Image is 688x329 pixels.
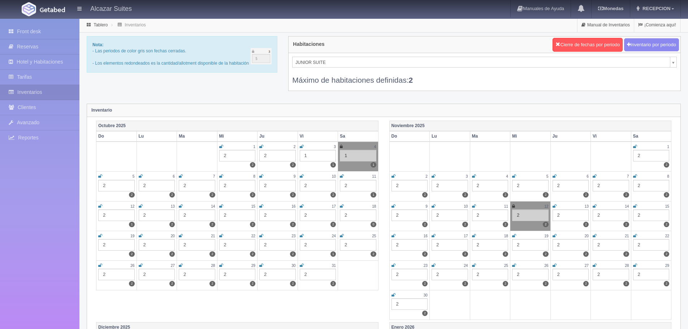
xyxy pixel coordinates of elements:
th: Sa [631,131,671,142]
button: Inventario por periodo [624,38,679,52]
small: 31 [332,264,336,268]
label: 2 [371,251,376,257]
b: 2 [409,76,413,84]
div: 2 [553,209,589,221]
small: 14 [211,204,215,208]
div: 2 [259,150,296,161]
div: 2 [472,269,509,280]
div: 2 [219,269,256,280]
label: 1 [330,162,336,168]
small: 29 [251,264,255,268]
label: 2 [290,162,295,168]
label: 2 [543,192,548,198]
small: 25 [372,234,376,238]
small: 18 [372,204,376,208]
b: Nota: [92,42,104,47]
label: 1 [129,222,134,227]
div: 2 [179,269,215,280]
label: 2 [209,192,215,198]
label: 2 [503,222,508,227]
div: 2 [300,269,336,280]
th: Lu [137,131,177,142]
span: JUNIOR SUITE [295,57,667,68]
div: 2 [553,239,589,251]
label: 2 [129,192,134,198]
small: 10 [464,204,468,208]
div: 2 [391,239,428,251]
small: 30 [424,293,428,297]
small: 28 [211,264,215,268]
div: 2 [139,180,175,191]
small: 18 [504,234,508,238]
small: 19 [544,234,548,238]
th: Vi [591,131,631,142]
img: Getabed [40,7,65,12]
div: 2 [300,209,336,221]
label: 2 [422,281,428,286]
small: 16 [424,234,428,238]
small: 13 [171,204,175,208]
small: 13 [585,204,589,208]
label: 2 [250,281,255,286]
label: 2 [330,222,336,227]
label: 2 [583,281,589,286]
small: 22 [665,234,669,238]
div: 2 [432,239,468,251]
small: 2 [294,145,296,149]
th: Do [389,131,430,142]
label: 2 [503,192,508,198]
label: 2 [543,251,548,257]
div: 2 [391,298,428,310]
div: 2 [340,180,376,191]
label: 2 [250,222,255,227]
small: 11 [504,204,508,208]
div: 2 [259,269,296,280]
small: 15 [251,204,255,208]
img: Getabed [22,2,36,16]
label: 2 [209,281,215,286]
b: Monedas [598,6,623,11]
a: Tablero [94,22,108,27]
button: Cierre de fechas por periodo [553,38,623,52]
small: 6 [587,174,589,178]
th: Ma [470,131,510,142]
th: Do [96,131,137,142]
small: 20 [171,234,175,238]
label: 2 [462,222,468,227]
div: 2 [179,180,215,191]
small: 6 [173,174,175,178]
small: 26 [130,264,134,268]
div: 2 [553,269,589,280]
label: 2 [664,222,669,227]
small: 24 [464,264,468,268]
div: 2 [219,180,256,191]
small: 23 [424,264,428,268]
label: 2 [623,192,629,198]
div: 2 [139,239,175,251]
small: 15 [665,204,669,208]
small: 22 [251,234,255,238]
small: 1 [667,145,669,149]
label: 1 [371,192,376,198]
div: 2 [512,180,549,191]
label: 2 [623,222,629,227]
div: 2 [98,239,135,251]
img: cutoff.png [251,48,272,64]
label: 2 [129,281,134,286]
label: 2 [169,251,175,257]
label: 2 [664,281,669,286]
div: 2 [179,239,215,251]
small: 8 [253,174,255,178]
label: 2 [250,162,255,168]
span: RECEPCION [641,6,670,11]
label: 2 [503,281,508,286]
h4: Alcazar Suites [90,4,132,13]
small: 11 [372,174,376,178]
small: 3 [466,174,468,178]
label: 2 [330,192,336,198]
label: 2 [422,251,428,257]
th: Octubre 2025 [96,121,378,131]
div: 2 [512,209,549,221]
div: 2 [259,239,296,251]
small: 12 [130,204,134,208]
